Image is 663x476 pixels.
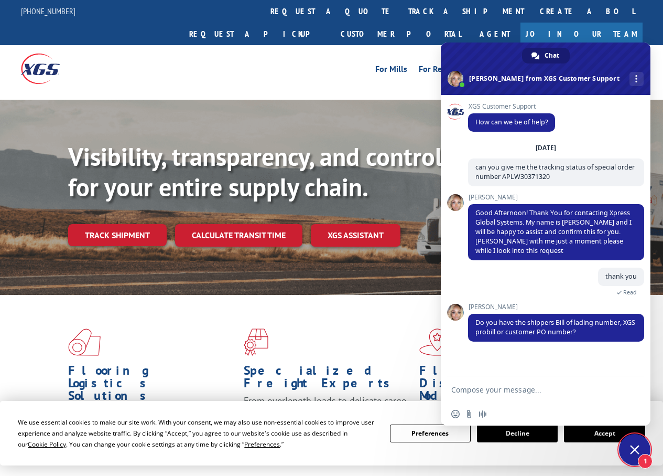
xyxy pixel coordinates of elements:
[68,140,442,203] b: Visibility, transparency, and control for your entire supply chain.
[479,410,487,418] span: Audio message
[477,425,558,442] button: Decline
[419,65,465,77] a: For Retailers
[475,318,635,336] span: Do you have the shippers Bill of lading number, XGS probill or customer PO number?
[465,410,473,418] span: Send a file
[181,23,333,45] a: Request a pickup
[390,425,471,442] button: Preferences
[520,23,643,45] a: Join Our Team
[522,48,570,64] div: Chat
[68,454,199,467] a: Learn More >
[21,6,75,16] a: [PHONE_NUMBER]
[564,425,645,442] button: Accept
[536,145,556,151] div: [DATE]
[333,23,469,45] a: Customer Portal
[475,163,635,181] span: can you give me the tracking status of special order number APLW30371320
[638,454,653,469] span: 1
[469,23,520,45] a: Agent
[68,329,101,356] img: xgs-icon-total-supply-chain-intelligence-red
[451,410,460,418] span: Insert an emoji
[244,364,411,395] h1: Specialized Freight Experts
[419,364,587,407] h1: Flagship Distribution Model
[468,103,555,110] span: XGS Customer Support
[244,329,268,356] img: xgs-icon-focused-on-flooring-red
[475,118,548,126] span: How can we be of help?
[18,417,377,450] div: We use essential cookies to make our site work. With your consent, we may also use non-essential ...
[623,289,637,296] span: Read
[175,224,302,247] a: Calculate transit time
[375,65,407,77] a: For Mills
[419,329,455,356] img: xgs-icon-flagship-distribution-model-red
[244,440,280,449] span: Preferences
[475,208,632,255] span: Good Afternoon! Thank You for contacting Xpress Global Systems. My name is [PERSON_NAME] and I wi...
[419,454,550,467] a: Learn More >
[244,395,411,441] p: From overlength loads to delicate cargo, our experienced staff knows the best way to move your fr...
[28,440,66,449] span: Cookie Policy
[68,224,167,246] a: Track shipment
[468,194,644,201] span: [PERSON_NAME]
[629,72,644,86] div: More channels
[619,434,650,466] div: Close chat
[545,48,559,64] span: Chat
[68,364,236,407] h1: Flooring Logistics Solutions
[468,303,644,311] span: [PERSON_NAME]
[311,224,400,247] a: XGS ASSISTANT
[451,385,617,395] textarea: Compose your message...
[605,272,637,281] span: thank you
